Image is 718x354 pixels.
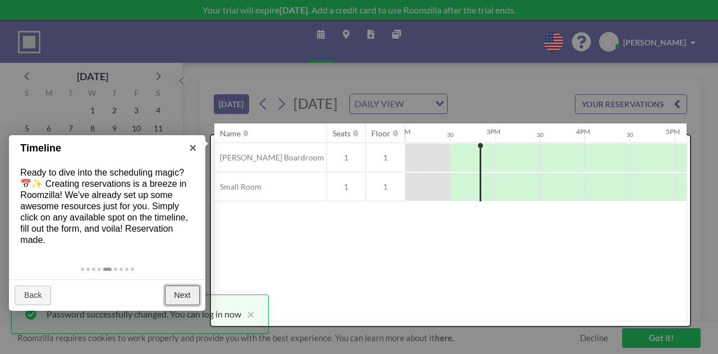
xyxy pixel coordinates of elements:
div: 5PM [666,127,680,136]
div: 4PM [576,127,590,136]
a: Next [165,286,200,306]
div: 3PM [486,127,500,136]
h1: Timeline [20,141,177,156]
div: Floor [371,128,390,139]
div: 30 [627,131,633,139]
div: Seats [333,128,351,139]
div: Name [220,128,241,139]
div: Ready to dive into the scheduling magic? 📅✨ Creating reservations is a breeze in Roomzilla! We've... [9,156,205,257]
div: 30 [537,131,544,139]
div: 30 [447,131,454,139]
a: × [180,135,205,160]
a: Back [15,286,51,306]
